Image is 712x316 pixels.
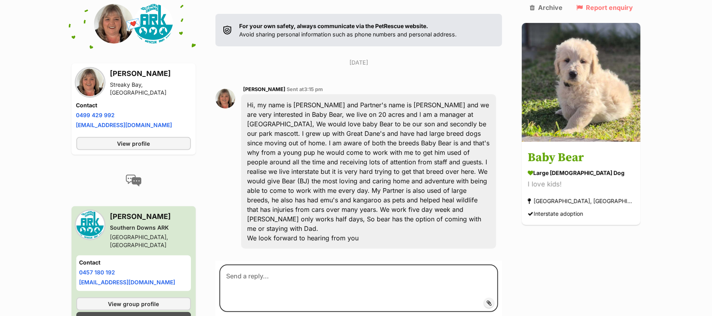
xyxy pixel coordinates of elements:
a: Report enquiry [576,4,633,11]
div: [GEOGRAPHIC_DATA], [GEOGRAPHIC_DATA] [110,233,191,249]
img: Southern Downs ARK profile pic [76,211,104,239]
a: View profile [76,137,191,150]
a: Archive [530,4,563,11]
span: 💌 [125,15,142,32]
img: conversation-icon-4a6f8262b818ee0b60e3300018af0b2d0b884aa5de6e9bcb8d3d4eeb1a70a7c4.svg [126,175,142,187]
span: View group profile [108,300,159,308]
img: Baby Bear [522,23,640,142]
strong: For your own safety, always communicate via the PetRescue website. [239,23,428,29]
h3: [PERSON_NAME] [110,68,191,79]
div: Streaky Bay, [GEOGRAPHIC_DATA] [110,81,191,97]
img: Razz Jones profile pic [76,69,104,96]
div: Southern Downs ARK [110,224,191,232]
img: Razz Jones profile pic [94,4,134,44]
h4: Contact [79,259,188,267]
h3: [PERSON_NAME] [110,211,191,222]
h3: Baby Bear [528,149,635,167]
span: 3:15 pm [304,86,323,92]
a: [EMAIL_ADDRESS][DOMAIN_NAME] [76,122,172,128]
a: 0457 180 192 [79,269,115,276]
div: large [DEMOGRAPHIC_DATA] Dog [528,169,635,177]
span: Sent at [287,86,323,92]
div: Hi, my name is [PERSON_NAME] and Partner's name is [PERSON_NAME] and we are very interested in Ba... [241,94,497,249]
a: 0499 429 992 [76,112,115,118]
div: [GEOGRAPHIC_DATA], [GEOGRAPHIC_DATA] [528,196,635,207]
img: Southern Downs ARK profile pic [134,4,173,44]
div: I love kids! [528,179,635,190]
span: View profile [117,139,150,148]
a: View group profile [76,297,191,310]
div: Interstate adoption [528,209,583,219]
span: [PERSON_NAME] [243,86,285,92]
h4: Contact [76,101,191,109]
a: [EMAIL_ADDRESS][DOMAIN_NAME] [79,279,176,286]
img: Razz Jones profile pic [215,89,235,109]
p: Avoid sharing personal information such as phone numbers and personal address. [239,22,457,39]
a: Baby Bear large [DEMOGRAPHIC_DATA] Dog I love kids! [GEOGRAPHIC_DATA], [GEOGRAPHIC_DATA] Intersta... [522,143,640,225]
p: [DATE] [215,58,502,67]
